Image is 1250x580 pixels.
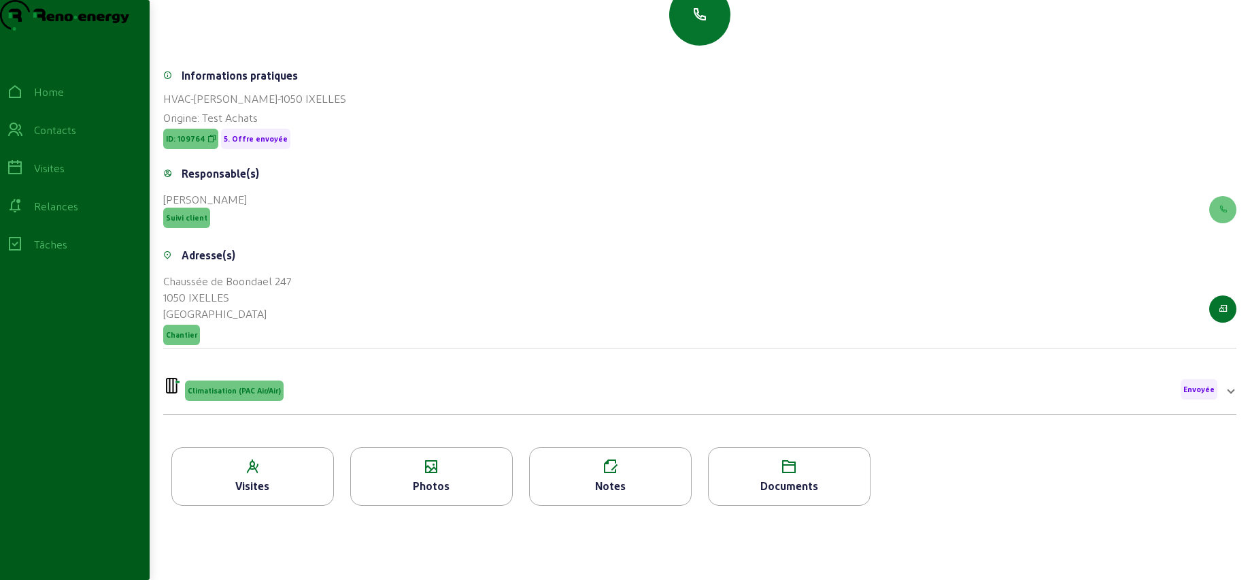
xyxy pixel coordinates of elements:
[172,478,333,494] div: Visites
[166,213,207,223] span: Suivi client
[163,91,1236,107] div: HVAC-[PERSON_NAME]-1050 IXELLES
[166,330,197,340] span: Chantier
[351,478,512,494] div: Photos
[166,134,205,144] span: ID: 109764
[163,289,291,306] div: 1050 IXELLES
[182,247,235,263] div: Adresse(s)
[1183,385,1215,394] span: Envoyée
[182,165,259,182] div: Responsable(s)
[34,198,78,214] div: Relances
[182,67,298,84] div: Informations pratiques
[34,84,64,100] div: Home
[163,273,291,289] div: Chaussée de Boondael 247
[188,386,281,396] span: Climatisation (PAC Air/Air)
[163,191,247,208] div: [PERSON_NAME]
[530,478,691,494] div: Notes
[163,370,1236,408] mat-expansion-panel-header: HVACClimatisation (PAC Air/Air)Envoyée
[34,160,65,176] div: Visites
[34,122,76,138] div: Contacts
[166,378,180,393] img: HVAC
[163,110,1236,126] div: Origine: Test Achats
[224,134,288,144] span: 5. Offre envoyée
[709,478,870,494] div: Documents
[163,306,291,322] div: [GEOGRAPHIC_DATA]
[34,236,67,253] div: Tâches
